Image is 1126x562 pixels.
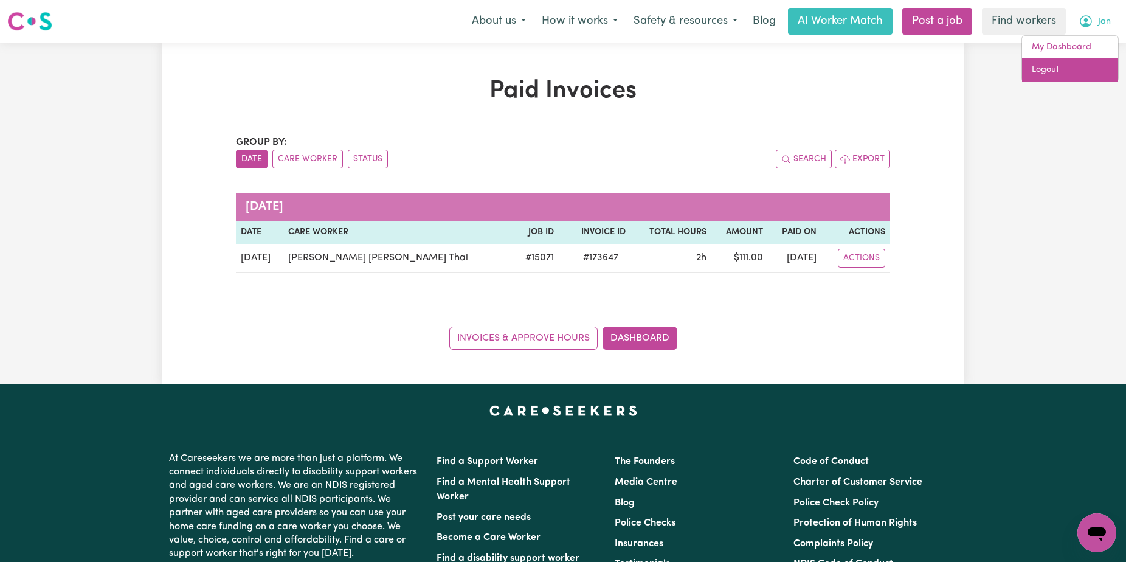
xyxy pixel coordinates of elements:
[437,457,538,467] a: Find a Support Worker
[437,533,541,543] a: Become a Care Worker
[236,193,890,221] caption: [DATE]
[464,9,534,34] button: About us
[835,150,890,168] button: Export
[348,150,388,168] button: sort invoices by paid status
[283,221,512,244] th: Care Worker
[1077,513,1116,552] iframe: Button to launch messaging window
[902,8,972,35] a: Post a job
[793,457,869,467] a: Code of Conduct
[236,150,268,168] button: sort invoices by date
[559,221,630,244] th: Invoice ID
[711,244,768,273] td: $ 111.00
[776,150,832,168] button: Search
[821,221,890,244] th: Actions
[615,518,675,528] a: Police Checks
[437,477,570,502] a: Find a Mental Health Support Worker
[236,77,890,106] h1: Paid Invoices
[1071,9,1119,34] button: My Account
[236,137,287,147] span: Group by:
[513,244,559,273] td: # 15071
[437,513,531,522] a: Post your care needs
[1021,35,1119,82] div: My Account
[838,249,885,268] button: Actions
[513,221,559,244] th: Job ID
[768,244,821,273] td: [DATE]
[982,8,1066,35] a: Find workers
[576,251,626,265] span: # 173647
[768,221,821,244] th: Paid On
[630,221,711,244] th: Total Hours
[626,9,745,34] button: Safety & resources
[489,406,637,415] a: Careseekers home page
[711,221,768,244] th: Amount
[793,539,873,549] a: Complaints Policy
[745,8,783,35] a: Blog
[793,477,922,487] a: Charter of Customer Service
[449,327,598,350] a: Invoices & Approve Hours
[1098,15,1111,29] span: Jan
[7,7,52,35] a: Careseekers logo
[1022,36,1118,59] a: My Dashboard
[236,221,283,244] th: Date
[615,498,635,508] a: Blog
[1022,58,1118,82] a: Logout
[793,498,879,508] a: Police Check Policy
[272,150,343,168] button: sort invoices by care worker
[283,244,512,273] td: [PERSON_NAME] [PERSON_NAME] Thai
[696,253,706,263] span: 2 hours
[7,10,52,32] img: Careseekers logo
[603,327,677,350] a: Dashboard
[615,477,677,487] a: Media Centre
[534,9,626,34] button: How it works
[236,244,283,273] td: [DATE]
[615,457,675,467] a: The Founders
[788,8,893,35] a: AI Worker Match
[615,539,663,549] a: Insurances
[793,518,917,528] a: Protection of Human Rights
